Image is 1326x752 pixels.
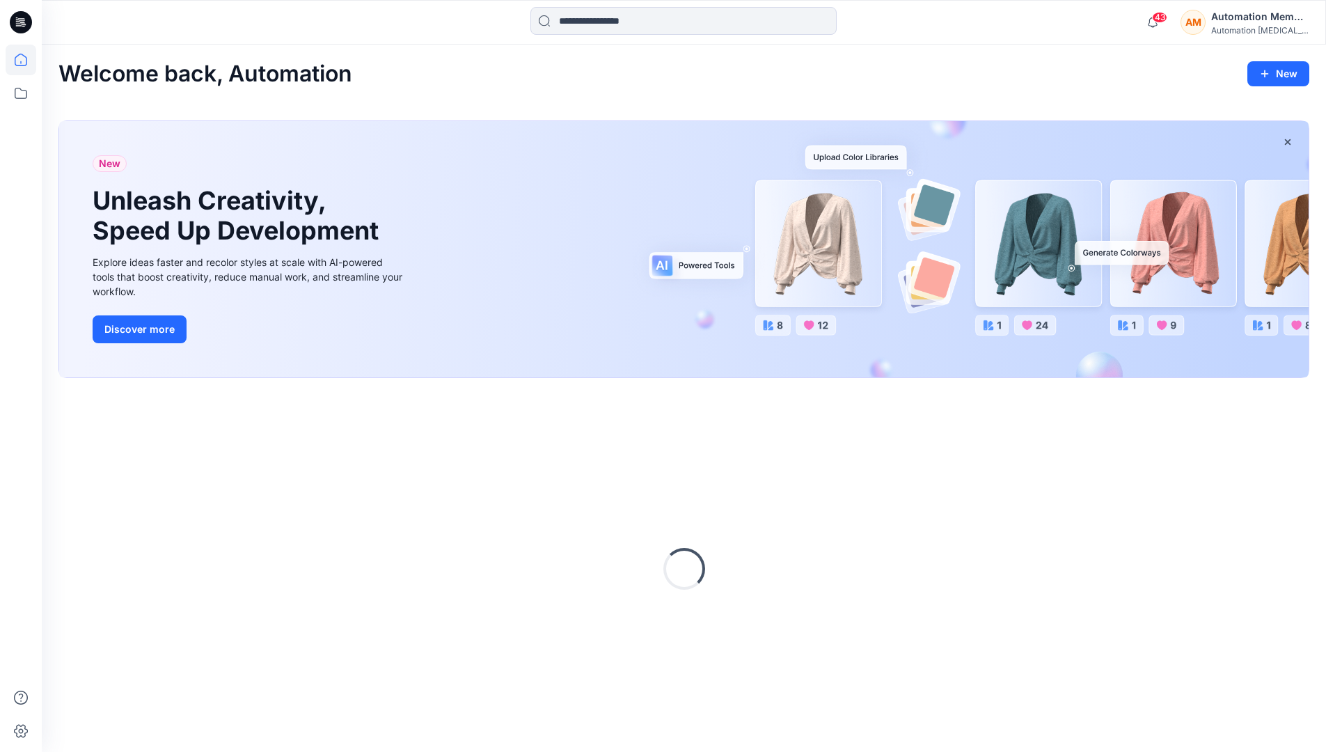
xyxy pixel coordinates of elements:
button: Discover more [93,315,187,343]
h1: Unleash Creativity, Speed Up Development [93,186,385,246]
span: New [99,155,120,172]
span: 43 [1152,12,1167,23]
a: Discover more [93,315,406,343]
h2: Welcome back, Automation [58,61,352,87]
div: Automation [MEDICAL_DATA]... [1211,25,1309,36]
button: New [1247,61,1309,86]
div: Explore ideas faster and recolor styles at scale with AI-powered tools that boost creativity, red... [93,255,406,299]
div: AM [1181,10,1206,35]
div: Automation Member [1211,8,1309,25]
